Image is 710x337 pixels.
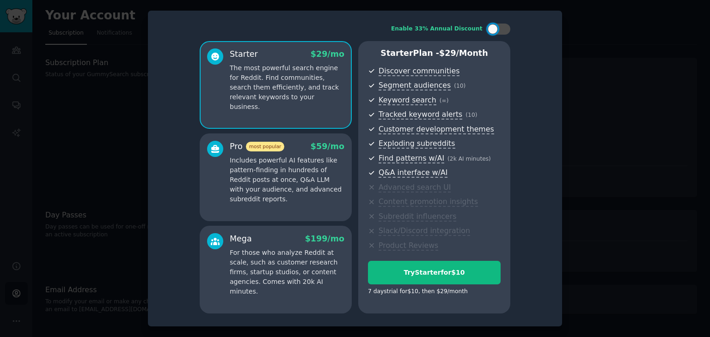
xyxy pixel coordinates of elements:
[368,288,468,296] div: 7 days trial for $10 , then $ 29 /month
[391,25,483,33] div: Enable 33% Annual Discount
[379,241,438,251] span: Product Reviews
[311,142,344,151] span: $ 59 /mo
[447,156,491,162] span: ( 2k AI minutes )
[368,261,501,284] button: TryStarterfor$10
[379,66,459,76] span: Discover communities
[230,248,344,296] p: For those who analyze Reddit at scale, such as customer research firms, startup studios, or conte...
[379,154,444,163] span: Find patterns w/AI
[368,48,501,59] p: Starter Plan -
[379,212,456,222] span: Subreddit influencers
[230,141,284,152] div: Pro
[230,156,344,204] p: Includes powerful AI features like pattern-finding in hundreds of Reddit posts at once, Q&A LLM w...
[311,49,344,59] span: $ 29 /mo
[379,110,462,120] span: Tracked keyword alerts
[379,96,436,105] span: Keyword search
[230,63,344,112] p: The most powerful search engine for Reddit. Find communities, search them efficiently, and track ...
[230,233,252,245] div: Mega
[379,168,447,178] span: Q&A interface w/AI
[440,97,449,104] span: ( ∞ )
[379,81,451,90] span: Segment audiences
[379,125,494,134] span: Customer development themes
[439,48,488,58] span: $ 29 /month
[305,234,344,243] span: $ 199 /mo
[379,197,478,207] span: Content promotion insights
[246,142,285,151] span: most popular
[379,226,470,236] span: Slack/Discord integration
[379,139,455,149] span: Exploding subreddits
[230,48,258,60] div: Starter
[465,112,477,118] span: ( 10 )
[454,83,465,89] span: ( 10 )
[368,268,500,277] div: Try Starter for $10
[379,183,451,193] span: Advanced search UI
